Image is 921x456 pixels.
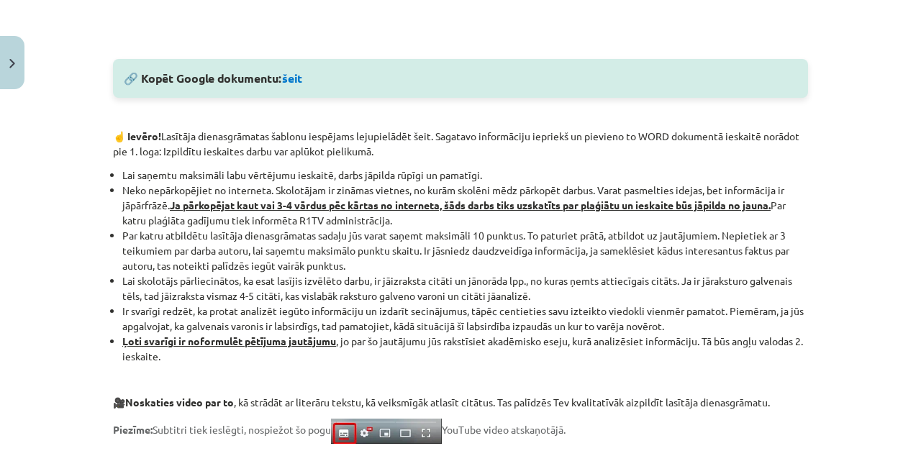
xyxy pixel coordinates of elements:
[113,423,566,436] span: Subtitri tiek ieslēgti, nospiežot šo pogu YouTube video atskaņotājā.
[170,199,771,211] strong: Ja pārkopējat kaut vai 3-4 vārdus pēc kārtas no interneta, šāds darbs tiks uzskatīts par plaģiātu...
[122,304,808,334] li: Ir svarīgi redzēt, ka protat analizēt iegūto informāciju un izdarīt secinājumus, tāpēc centieties...
[113,59,808,98] div: 🔗 Kopēt Google dokumentu:
[122,273,808,304] li: Lai skolotājs pārliecinātos, ka esat lasījis izvēlēto darbu, ir jāizraksta citāti un jānorāda lpp...
[122,183,808,228] li: Neko nepārkopējiet no interneta. Skolotājam ir zināmas vietnes, no kurām skolēni mēdz pārkopēt da...
[122,334,808,364] li: , jo par šo jautājumu jūs rakstīsiet akadēmisko eseju, kurā analizēsiet informāciju. Tā būs angļu...
[113,129,808,159] p: Lasītāja dienasgrāmatas šablonu iespējams lejupielādēt šeit. Sagatavo informāciju iepriekš un pie...
[113,395,808,410] p: 🎥 , kā strādāt ar literāru tekstu, kā veiksmīgāk atlasīt citātus. Tas palīdzēs Tev kvalitatīvāk a...
[9,59,15,68] img: icon-close-lesson-0947bae3869378f0d4975bcd49f059093ad1ed9edebbc8119c70593378902aed.svg
[122,334,336,347] strong: Ļoti svarīgi ir noformulēt pētījuma jautājumu
[282,70,302,86] a: šeit
[122,168,808,183] li: Lai saņemtu maksimāli labu vērtējumu ieskaitē, darbs jāpilda rūpīgi un pamatīgi.
[122,228,808,273] li: Par katru atbildētu lasītāja dienasgrāmatas sadaļu jūs varat saņemt maksimāli 10 punktus. To patu...
[125,396,234,409] strong: Noskaties video par to
[113,129,161,142] strong: ☝️ Ievēro!
[113,423,153,436] strong: Piezīme:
